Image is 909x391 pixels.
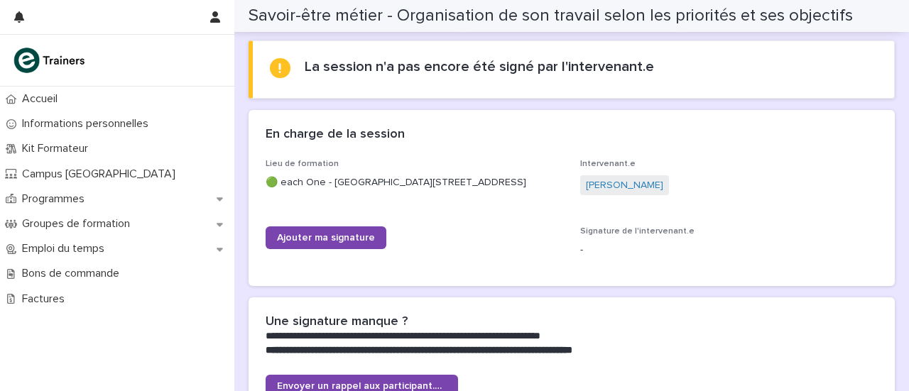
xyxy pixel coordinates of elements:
span: Intervenant.e [580,160,636,168]
h2: En charge de la session [266,127,405,143]
p: Kit Formateur [16,142,99,155]
span: Ajouter ma signature [277,233,375,243]
p: Accueil [16,92,69,106]
span: Lieu de formation [266,160,339,168]
h2: La session n'a pas encore été signé par l'intervenant.e [305,58,654,75]
p: 🟢 each One - [GEOGRAPHIC_DATA][STREET_ADDRESS] [266,175,563,190]
p: Campus [GEOGRAPHIC_DATA] [16,167,187,181]
p: Bons de commande [16,267,131,280]
p: Groupes de formation [16,217,141,231]
span: Signature de l'intervenant.e [580,227,695,236]
span: Envoyer un rappel aux participant.e.s [277,381,447,391]
a: [PERSON_NAME] [586,178,663,193]
p: Factures [16,292,76,306]
h2: Une signature manque ? [266,314,408,330]
a: Ajouter ma signature [266,226,386,249]
p: - [580,243,878,258]
img: K0CqGN7SDeD6s4JG8KQk [11,46,89,75]
p: Programmes [16,192,96,206]
h2: Savoir-être métier - Organisation de son travail selon les priorités et ses objectifs [249,6,853,26]
p: Informations personnelles [16,117,160,131]
p: Emploi du temps [16,242,116,255]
